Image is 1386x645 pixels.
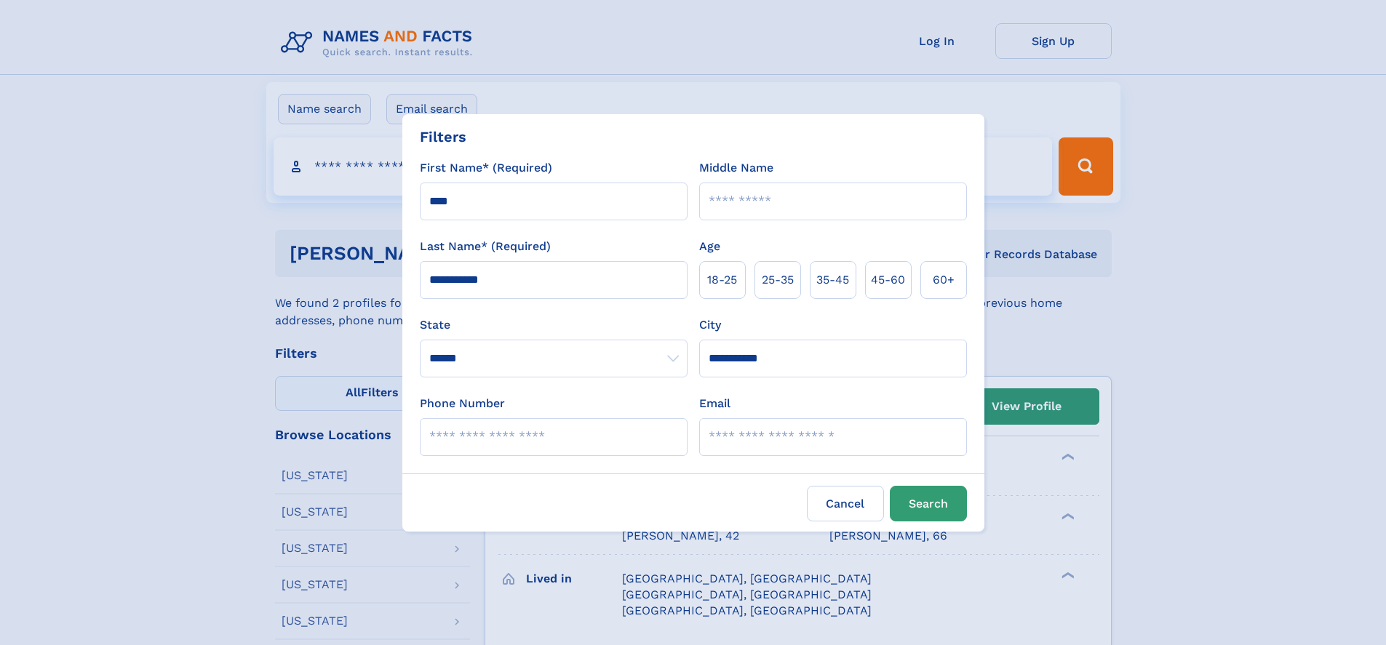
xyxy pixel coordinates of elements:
label: Age [699,238,720,255]
label: Cancel [807,486,884,521]
label: Last Name* (Required) [420,238,551,255]
span: 25‑35 [762,271,794,289]
span: 60+ [933,271,955,289]
label: First Name* (Required) [420,159,552,177]
button: Search [890,486,967,521]
span: 35‑45 [816,271,849,289]
div: Filters [420,126,466,148]
label: Email [699,395,730,412]
span: 45‑60 [871,271,905,289]
label: Middle Name [699,159,773,177]
label: State [420,316,688,334]
label: Phone Number [420,395,505,412]
span: 18‑25 [707,271,737,289]
label: City [699,316,721,334]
